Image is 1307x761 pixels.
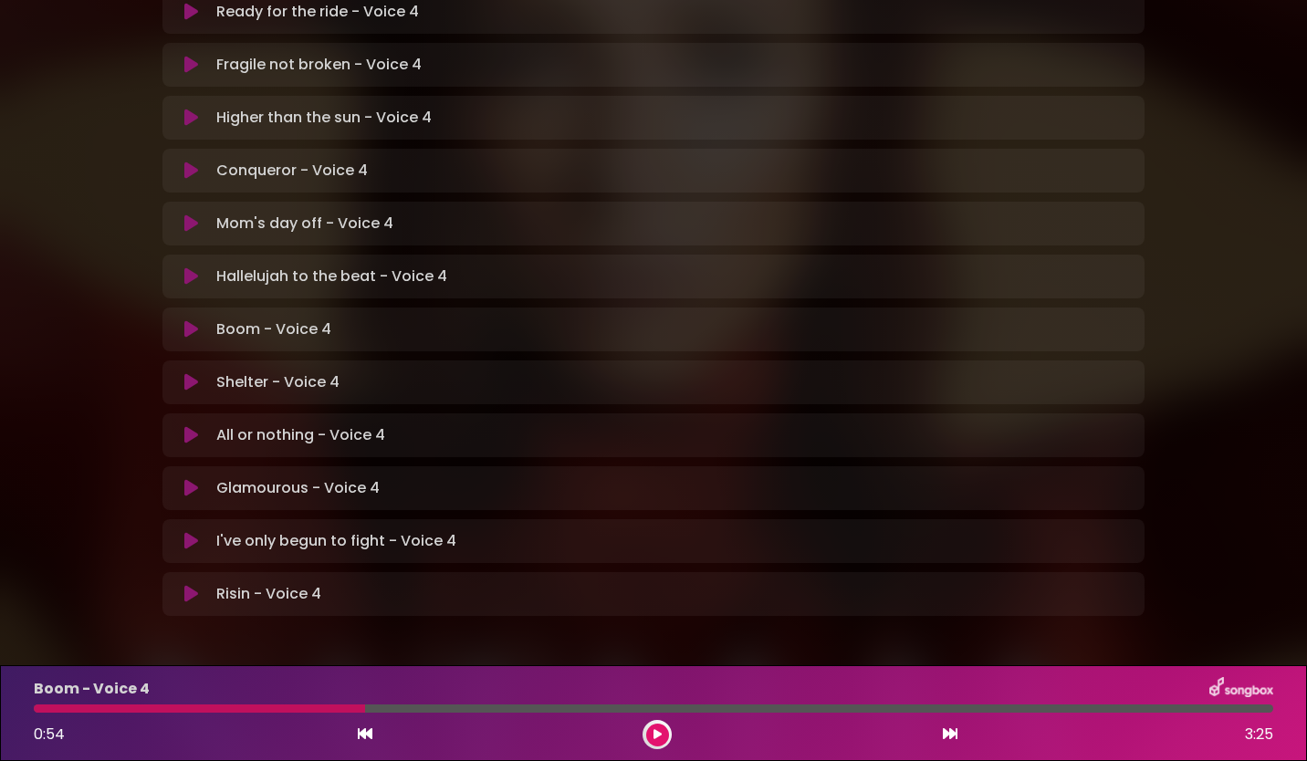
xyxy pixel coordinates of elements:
p: Hallelujah to the beat - Voice 4 [216,266,447,287]
p: Mom's day off - Voice 4 [216,213,393,235]
p: Glamourous - Voice 4 [216,477,380,499]
p: All or nothing - Voice 4 [216,424,385,446]
p: Fragile not broken - Voice 4 [216,54,422,76]
img: songbox-logo-white.png [1209,677,1273,701]
p: Risin - Voice 4 [216,583,321,605]
p: Shelter - Voice 4 [216,371,340,393]
p: Ready for the ride - Voice 4 [216,1,419,23]
p: Higher than the sun - Voice 4 [216,107,432,129]
p: Conqueror - Voice 4 [216,160,368,182]
p: Boom - Voice 4 [34,678,150,700]
p: I've only begun to fight - Voice 4 [216,530,456,552]
p: Boom - Voice 4 [216,318,331,340]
